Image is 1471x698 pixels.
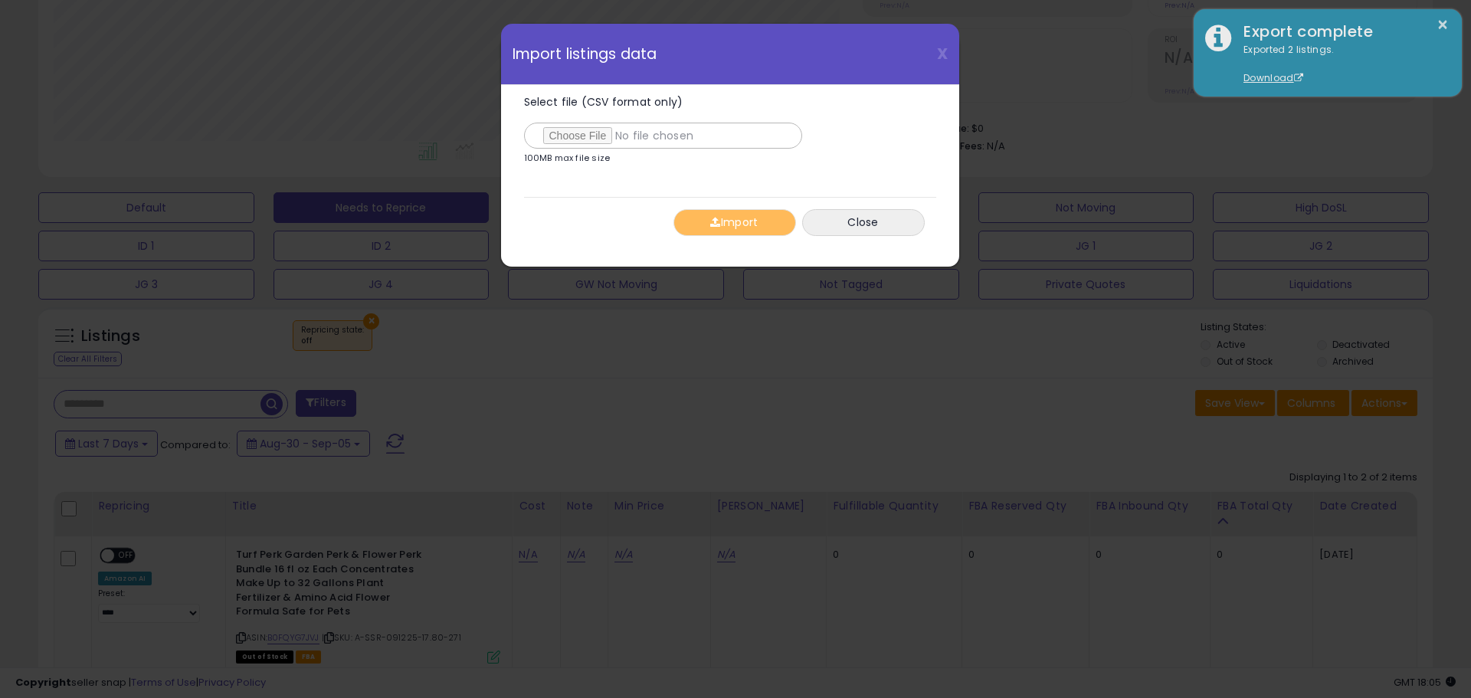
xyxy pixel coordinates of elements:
button: Close [802,209,925,236]
div: Exported 2 listings. [1232,43,1450,86]
p: 100MB max file size [524,154,611,162]
div: Export complete [1232,21,1450,43]
button: × [1437,15,1449,34]
span: Select file (CSV format only) [524,94,683,110]
span: Import listings data [513,47,657,61]
a: Download [1243,71,1303,84]
span: X [937,43,948,64]
button: Import [673,209,796,236]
